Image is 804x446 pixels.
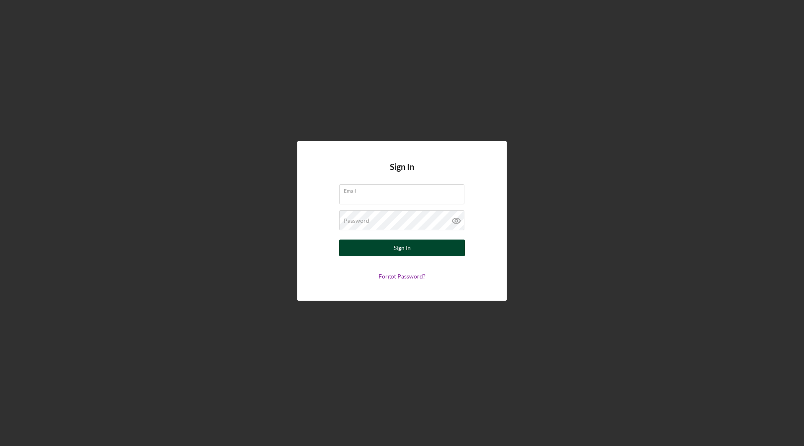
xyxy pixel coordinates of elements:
button: Sign In [339,240,465,256]
label: Password [344,217,369,224]
a: Forgot Password? [379,273,425,280]
label: Email [344,185,464,194]
div: Sign In [394,240,411,256]
h4: Sign In [390,162,414,184]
